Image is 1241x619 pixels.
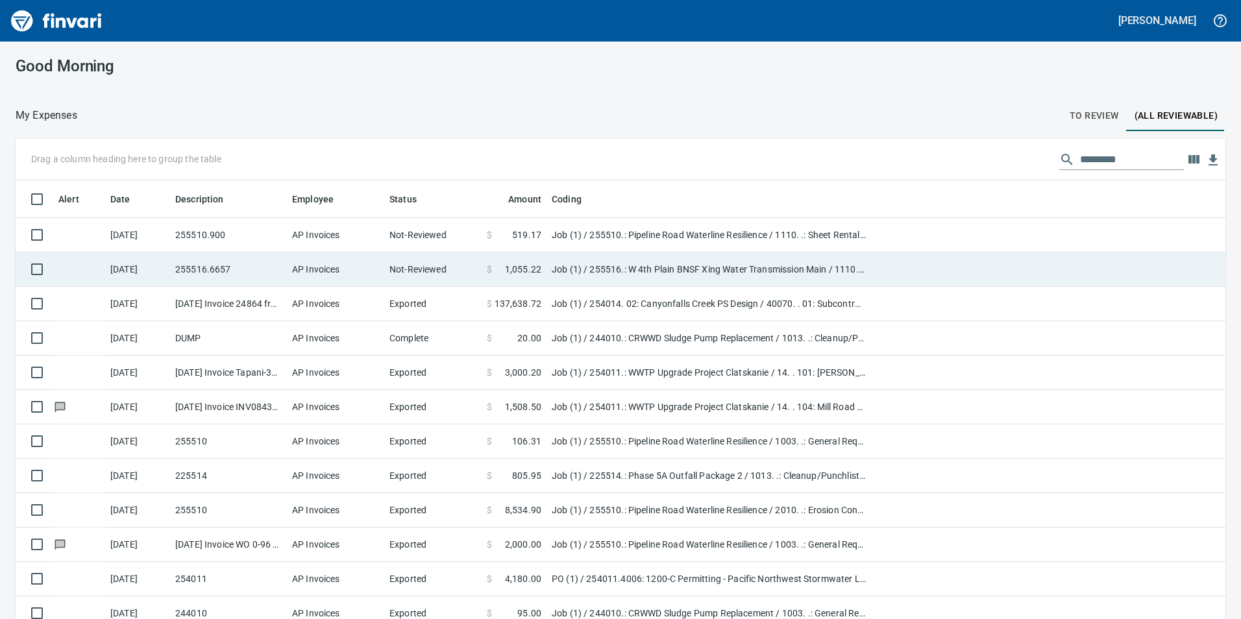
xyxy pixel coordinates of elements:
[175,191,241,207] span: Description
[8,5,105,36] img: Finvari
[384,459,482,493] td: Exported
[105,356,170,390] td: [DATE]
[287,493,384,528] td: AP Invoices
[287,287,384,321] td: AP Invoices
[547,424,871,459] td: Job (1) / 255510.: Pipeline Road Waterline Resilience / 1003. .: General Requirements / 4: Subcon...
[547,493,871,528] td: Job (1) / 255510.: Pipeline Road Waterline Resilience / 2010. .: Erosion Control / 3: Material
[53,402,67,411] span: Has messages
[547,218,871,252] td: Job (1) / 255510.: Pipeline Road Waterline Resilience / 1110. .: Sheet Rental (ea) / 5: Other
[487,538,492,551] span: $
[287,356,384,390] td: AP Invoices
[384,287,482,321] td: Exported
[487,435,492,448] span: $
[170,528,287,562] td: [DATE] Invoice WO 0-96 from [GEOGRAPHIC_DATA] (1-10174)
[384,562,482,596] td: Exported
[487,332,492,345] span: $
[552,191,598,207] span: Coding
[508,191,541,207] span: Amount
[292,191,350,207] span: Employee
[1184,150,1203,169] button: Choose columns to display
[487,366,492,379] span: $
[505,538,541,551] span: 2,000.00
[105,459,170,493] td: [DATE]
[170,252,287,287] td: 255516.6657
[487,263,492,276] span: $
[105,493,170,528] td: [DATE]
[58,191,79,207] span: Alert
[170,287,287,321] td: [DATE] Invoice 24864 from Windsor Engineers (1-30256)
[31,152,221,165] p: Drag a column heading here to group the table
[505,263,541,276] span: 1,055.22
[547,321,871,356] td: Job (1) / 244010.: CRWWD Sludge Pump Replacement / 1013. .: Cleanup/Punchlist / 5: Other
[384,252,482,287] td: Not-Reviewed
[105,321,170,356] td: [DATE]
[287,424,384,459] td: AP Invoices
[110,191,130,207] span: Date
[287,321,384,356] td: AP Invoices
[105,218,170,252] td: [DATE]
[505,572,541,585] span: 4,180.00
[105,287,170,321] td: [DATE]
[547,252,871,287] td: Job (1) / 255516.: W 4th Plain BNSF Xing Water Transmission Main / 1110. .: 12' Trench Box / 5: O...
[110,191,147,207] span: Date
[287,218,384,252] td: AP Invoices
[1203,151,1223,170] button: Download table
[105,528,170,562] td: [DATE]
[517,332,541,345] span: 20.00
[16,108,77,123] p: My Expenses
[487,504,492,516] span: $
[512,228,541,241] span: 519.17
[1118,14,1196,27] h5: [PERSON_NAME]
[384,390,482,424] td: Exported
[487,228,492,241] span: $
[1070,108,1119,124] span: To Review
[547,459,871,493] td: Job (1) / 225514.: Phase 5A Outfall Package 2 / 1013. .: Cleanup/Punchlist / 3: Material
[170,218,287,252] td: 255510.900
[170,459,287,493] td: 225514
[287,562,384,596] td: AP Invoices
[170,321,287,356] td: DUMP
[287,390,384,424] td: AP Invoices
[389,191,434,207] span: Status
[547,356,871,390] td: Job (1) / 254011.: WWTP Upgrade Project Clatskanie / 14. . 101: [PERSON_NAME] Chip Export / 5: Other
[105,562,170,596] td: [DATE]
[16,57,398,75] h3: Good Morning
[16,108,77,123] nav: breadcrumb
[1115,10,1199,30] button: [PERSON_NAME]
[505,504,541,516] span: 8,534.90
[487,297,492,310] span: $
[547,562,871,596] td: PO (1) / 254011.4006: 1200-C Permitting - Pacific Northwest Stormwater LLC / 1: On-Site Analysis,...
[170,424,287,459] td: 255510
[384,424,482,459] td: Exported
[287,252,384,287] td: AP Invoices
[505,366,541,379] span: 3,000.20
[547,287,871,321] td: Job (1) / 254014. 02: Canyonfalls Creek PS Design / 40070. . 01: Subcontractor Engineering Valida...
[505,400,541,413] span: 1,508.50
[53,540,67,548] span: Has messages
[547,390,871,424] td: Job (1) / 254011.: WWTP Upgrade Project Clatskanie / 14. . 104: Mill Road Access / 3: Material
[292,191,334,207] span: Employee
[287,459,384,493] td: AP Invoices
[170,356,287,390] td: [DATE] Invoice Tapani-31-02 1 from Columbia West Engineering Inc (1-10225)
[487,400,492,413] span: $
[287,528,384,562] td: AP Invoices
[105,390,170,424] td: [DATE]
[170,562,287,596] td: 254011
[384,493,482,528] td: Exported
[58,191,96,207] span: Alert
[170,493,287,528] td: 255510
[384,321,482,356] td: Complete
[512,469,541,482] span: 805.95
[495,297,542,310] span: 137,638.72
[1135,108,1218,124] span: (All Reviewable)
[547,528,871,562] td: Job (1) / 255510.: Pipeline Road Waterline Resilience / 1003. .: General Requirements / 5: Other
[487,572,492,585] span: $
[389,191,417,207] span: Status
[384,218,482,252] td: Not-Reviewed
[105,252,170,287] td: [DATE]
[552,191,582,207] span: Coding
[487,469,492,482] span: $
[384,356,482,390] td: Exported
[491,191,541,207] span: Amount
